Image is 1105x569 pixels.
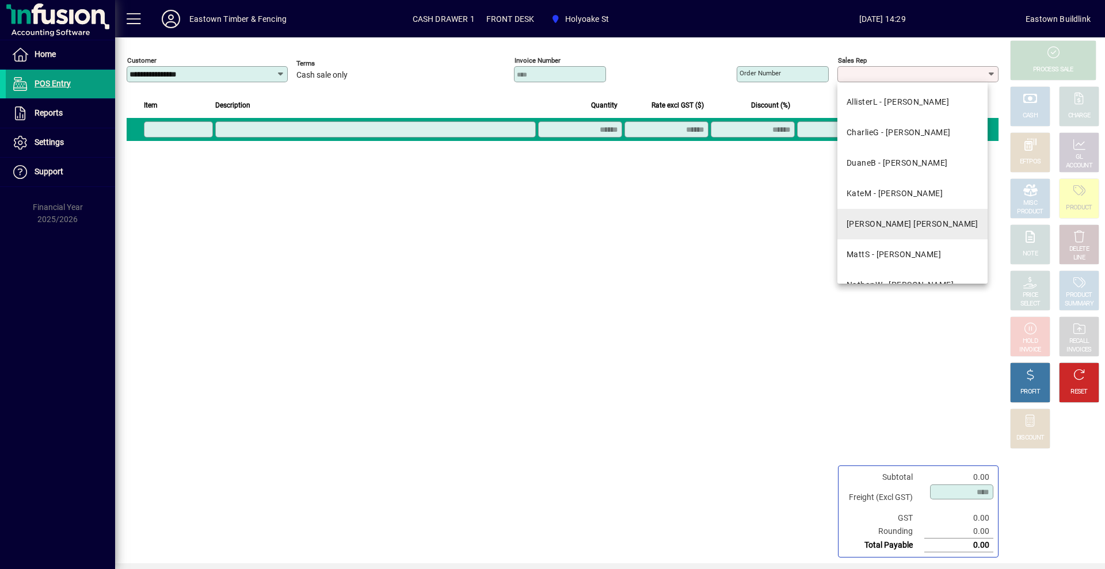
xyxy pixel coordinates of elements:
div: SUMMARY [1065,300,1093,308]
div: KateM - [PERSON_NAME] [847,188,943,200]
span: Reports [35,108,63,117]
mat-label: Customer [127,56,157,64]
mat-option: NathanW - Nathan Woolley [837,270,988,300]
div: PRODUCT [1066,204,1092,212]
span: CASH DRAWER 1 [413,10,475,28]
div: RECALL [1069,337,1089,346]
div: CHARGE [1068,112,1091,120]
span: [DATE] 14:29 [739,10,1026,28]
td: Rounding [843,525,924,539]
span: Description [215,99,250,112]
div: PRICE [1023,291,1038,300]
span: Support [35,167,63,176]
span: Settings [35,138,64,147]
mat-option: KateM - Kate Mallett [837,178,988,209]
div: HOLD [1023,337,1038,346]
span: Discount (%) [751,99,790,112]
div: AllisterL - [PERSON_NAME] [847,96,949,108]
div: DISCOUNT [1016,434,1044,442]
span: Rate excl GST ($) [651,99,704,112]
div: DELETE [1069,245,1089,254]
mat-label: Sales rep [838,56,867,64]
mat-option: AllisterL - Allister Lawrence [837,87,988,117]
div: Eastown Buildlink [1026,10,1091,28]
div: RESET [1070,388,1088,396]
div: PROFIT [1020,388,1040,396]
div: SELECT [1020,300,1041,308]
td: GST [843,511,924,525]
span: POS Entry [35,79,71,88]
td: Subtotal [843,471,924,484]
td: 0.00 [924,525,993,539]
div: CharlieG - [PERSON_NAME] [847,127,951,139]
a: Home [6,40,115,69]
mat-label: Order number [740,69,781,77]
div: DuaneB - [PERSON_NAME] [847,157,948,169]
span: Holyoake St [565,10,609,28]
div: MattS - [PERSON_NAME] [847,249,941,261]
mat-option: MattS - Matt Smith [837,239,988,270]
td: 0.00 [924,511,993,525]
div: INVOICES [1066,346,1091,354]
div: CASH [1023,112,1038,120]
span: Holyoake St [546,9,614,29]
div: NOTE [1023,250,1038,258]
mat-option: KiaraN - Kiara Neil [837,209,988,239]
td: Total Payable [843,539,924,552]
div: PRODUCT [1017,208,1043,216]
span: Cash sale only [296,71,348,80]
div: PROCESS SALE [1033,66,1073,74]
div: INVOICE [1019,346,1041,354]
span: Home [35,49,56,59]
td: Freight (Excl GST) [843,484,924,511]
span: Terms [296,60,365,67]
span: Item [144,99,158,112]
span: FRONT DESK [486,10,535,28]
div: Eastown Timber & Fencing [189,10,287,28]
td: 0.00 [924,539,993,552]
mat-option: DuaneB - Duane Bovey [837,148,988,178]
div: EFTPOS [1020,158,1041,166]
div: MISC [1023,199,1037,208]
a: Settings [6,128,115,157]
div: NathanW - [PERSON_NAME] [847,279,954,291]
div: LINE [1073,254,1085,262]
span: Quantity [591,99,618,112]
mat-option: CharlieG - Charlie Gourlay [837,117,988,148]
button: Profile [153,9,189,29]
div: [PERSON_NAME] [PERSON_NAME] [847,218,978,230]
td: 0.00 [924,471,993,484]
mat-label: Invoice number [515,56,561,64]
div: GL [1076,153,1083,162]
div: PRODUCT [1066,291,1092,300]
a: Support [6,158,115,186]
a: Reports [6,99,115,128]
div: ACCOUNT [1066,162,1092,170]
